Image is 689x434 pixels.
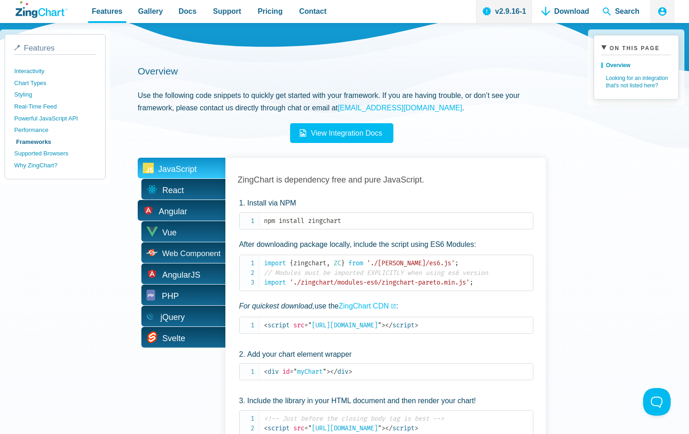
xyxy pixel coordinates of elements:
a: Real-Time Feed [14,101,96,113]
span: { [290,259,293,267]
span: </ [330,368,337,376]
span: < [264,424,268,432]
p: After downloading package locally, include the script using ES6 Modules: [239,239,534,251]
span: Angular [159,205,187,219]
a: Powerful JavaScript API [14,113,96,125]
span: , [326,259,330,267]
code: zingchart [264,258,533,287]
span: Svelte [162,331,185,346]
span: myChart [290,368,326,376]
span: React [162,183,184,198]
span: [URL][DOMAIN_NAME] [304,321,381,329]
span: < [264,368,268,376]
span: = [290,368,293,376]
span: Contact [299,5,327,17]
a: Styling [14,89,96,101]
span: Gallery [138,5,163,17]
a: Supported Browsers [14,148,96,160]
span: import [264,279,286,286]
span: div [264,368,279,376]
p: use the : [239,300,534,312]
li: Install via NPM [239,197,534,334]
img: PHP Icon [146,290,155,301]
span: > [348,368,352,376]
span: from [348,259,363,267]
p: Use the following code snippets to quickly get started with your framework. If you are having tro... [138,89,546,114]
span: > [415,321,418,329]
span: </ [385,321,392,329]
span: " [308,321,312,329]
span: PHP [162,289,179,303]
span: import [264,259,286,267]
em: For quickest download, [239,302,315,310]
a: Overview [601,59,671,72]
a: Chart Types [14,77,96,89]
span: < [264,321,268,329]
span: Features [92,5,123,17]
span: // Modules must be imported EXPLICITLY when using es6 version [264,269,488,277]
span: AngularJS [162,268,201,282]
a: Looking for an integration that's not listed here? [601,72,671,92]
span: src [293,321,304,329]
span: " [378,424,381,432]
span: id [282,368,290,376]
span: " [323,368,326,376]
a: Interactivity [14,65,96,77]
span: script [385,321,415,329]
span: > [415,424,418,432]
iframe: Toggle Customer Support [643,388,671,416]
span: Docs [179,5,196,17]
span: jQuery [161,310,185,325]
span: div [330,368,348,376]
span: [URL][DOMAIN_NAME] [304,424,381,432]
span: Features [24,44,55,52]
span: " [308,424,312,432]
a: Performance [14,124,96,136]
span: script [264,424,290,432]
a: ZingChart CDN [339,300,396,312]
span: " [378,321,381,329]
span: > [326,368,330,376]
span: ZC [334,259,341,267]
span: script [385,424,415,432]
span: Support [213,5,241,17]
a: Overview [138,66,178,76]
span: Pricing [258,5,282,17]
span: View Integration Docs [301,129,382,137]
span: " [293,368,297,376]
span: ; [455,259,459,267]
a: View Integration Docs [290,123,393,143]
span: Vue [162,226,177,240]
summary: On This Page [601,43,671,55]
a: Frameworks [14,136,96,148]
span: > [381,424,385,432]
span: './zingchart/modules-es6/zingchart-pareto.min.js' [290,279,470,286]
span: Web Component [162,250,220,257]
span: = [304,321,308,329]
span: JavaScript [158,162,197,177]
span: ; [470,279,473,286]
span: > [381,321,385,329]
code: npm install zingchart [264,216,533,226]
a: Features [14,44,96,55]
span: = [304,424,308,432]
a: Why ZingChart? [14,160,96,171]
span: <!-- Just before the closing body tag is best --> [264,415,444,423]
span: script [264,321,290,329]
li: Add your chart element wrapper [239,348,534,381]
a: [EMAIL_ADDRESS][DOMAIN_NAME] [338,104,462,112]
h3: ZingChart is dependency free and pure JavaScript. [238,175,534,185]
span: src [293,424,304,432]
span: </ [385,424,392,432]
a: ZingChart Logo. Click to return to the homepage [16,1,67,18]
span: } [341,259,345,267]
span: './[PERSON_NAME]/es6.js' [367,259,455,267]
